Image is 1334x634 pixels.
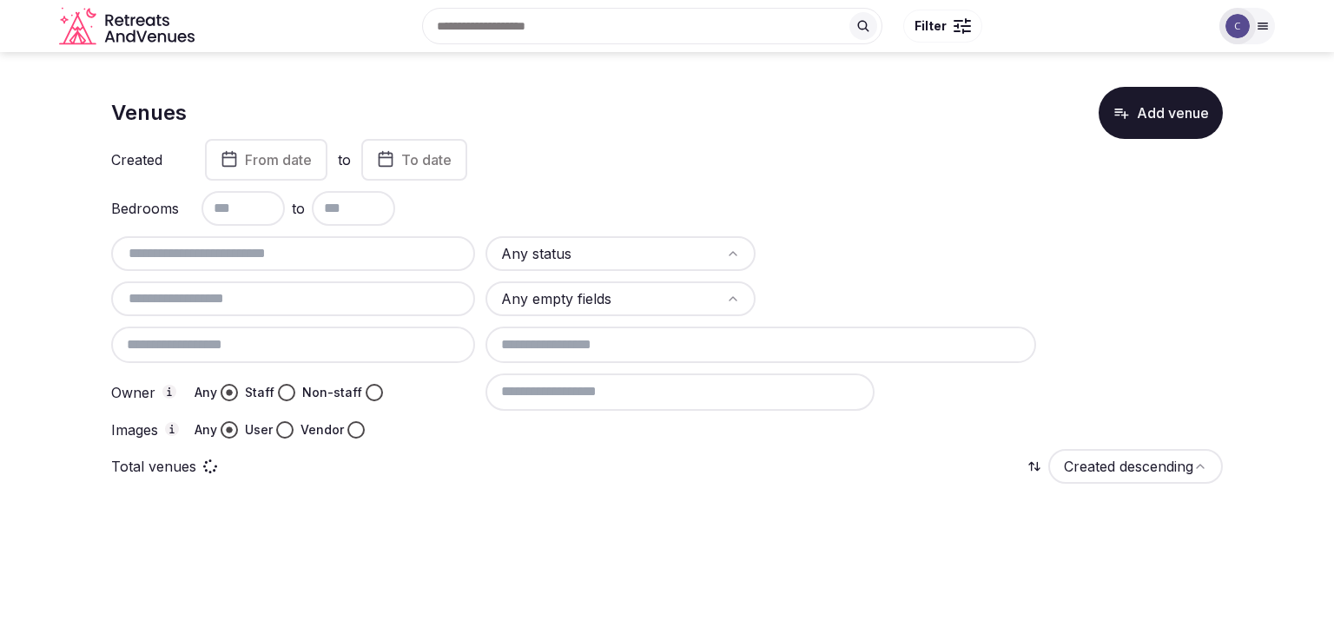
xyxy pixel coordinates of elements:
span: to [292,198,305,219]
label: Images [111,422,181,438]
label: Any [195,421,217,439]
h1: Venues [111,98,187,128]
label: Owner [111,385,181,400]
label: Staff [245,384,274,401]
p: Total venues [111,457,196,476]
img: Catherine Mesina [1225,14,1250,38]
button: Add venue [1099,87,1223,139]
label: Bedrooms [111,201,181,215]
button: Filter [903,10,982,43]
span: Filter [915,17,947,35]
label: User [245,421,273,439]
span: To date [401,151,452,168]
svg: Retreats and Venues company logo [59,7,198,46]
span: From date [245,151,312,168]
label: Vendor [300,421,344,439]
label: to [338,150,351,169]
button: Images [165,422,179,436]
label: Any [195,384,217,401]
a: Visit the homepage [59,7,198,46]
label: Created [111,153,181,167]
button: Owner [162,385,176,399]
button: To date [361,139,467,181]
button: From date [205,139,327,181]
label: Non-staff [302,384,362,401]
